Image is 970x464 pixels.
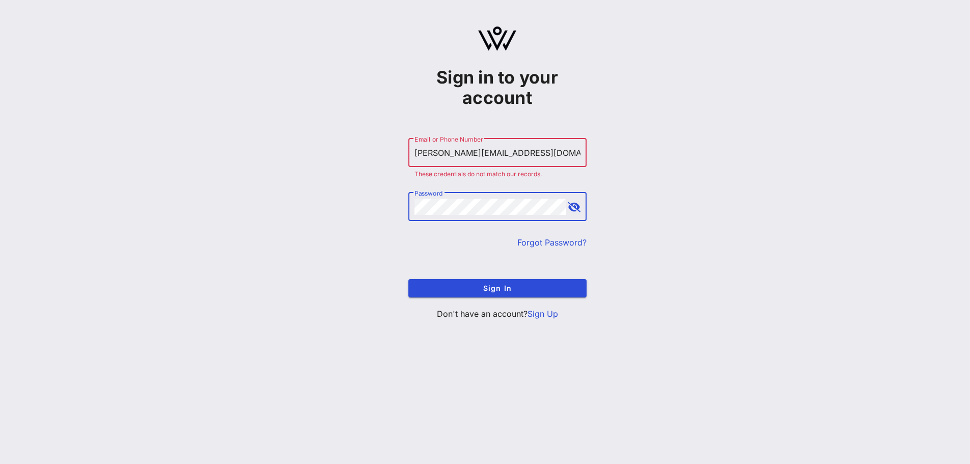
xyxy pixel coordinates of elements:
button: Sign In [408,279,587,297]
a: Sign Up [528,309,558,319]
div: These credentials do not match our records. [414,171,580,177]
a: Forgot Password? [517,237,587,248]
label: Password [414,189,443,197]
button: append icon [568,202,580,212]
img: logo.svg [478,26,516,51]
h1: Sign in to your account [408,67,587,108]
span: Sign In [417,284,578,292]
label: Email or Phone Number [414,135,483,143]
p: Don't have an account? [408,308,587,320]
